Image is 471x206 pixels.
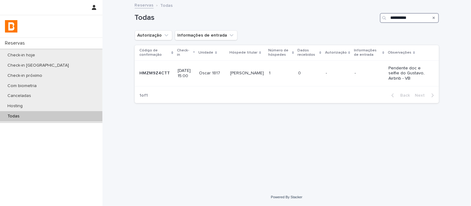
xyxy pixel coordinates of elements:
p: - [326,71,350,76]
img: zVaNuJHRTjyIjT5M9Xd5 [5,20,17,33]
a: Powered By Stacker [271,195,302,199]
p: Com biometria [2,83,42,89]
p: Número de hóspedes [269,47,291,59]
button: Informações de entrada [175,30,238,40]
p: Hosting [2,103,28,109]
p: Check-in [GEOGRAPHIC_DATA] [2,63,74,68]
p: Check-in [177,47,192,59]
p: Dados recebidos [298,47,318,59]
p: 1 [269,69,272,76]
p: Código de confirmação [140,47,170,59]
button: Back [387,93,413,98]
p: Reservas [2,40,30,46]
p: - [355,71,384,76]
p: Hóspede titular [230,49,258,56]
p: 1 of 1 [135,88,153,103]
span: Next [415,93,429,98]
h1: Todas [135,13,378,22]
a: Reservas [135,1,154,8]
p: Observações [388,49,412,56]
p: Check-in próximo [2,73,47,78]
p: Pendente doc e selfie do Gustavo, Airbnb - VB [389,66,429,81]
p: [DATE] 15:00 [178,68,194,79]
p: Todas [161,2,173,8]
p: Unidade [199,49,214,56]
p: HMZM9Z4CTT [140,69,171,76]
p: Canceladas [2,93,36,99]
p: Check-in hoje [2,53,40,58]
p: Oscar 1817 [199,69,222,76]
p: 0 [298,69,302,76]
p: Todas [2,114,25,119]
button: Next [413,93,439,98]
span: Back [397,93,410,98]
p: Informações de entrada [354,47,381,59]
p: Autorização [325,49,347,56]
button: Autorização [135,30,172,40]
p: [PERSON_NAME] [230,69,265,76]
input: Search [380,13,439,23]
tr: HMZM9Z4CTTHMZM9Z4CTT [DATE] 15:00Oscar 1817Oscar 1817 [PERSON_NAME][PERSON_NAME] 11 00 --Pendente... [135,60,439,86]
